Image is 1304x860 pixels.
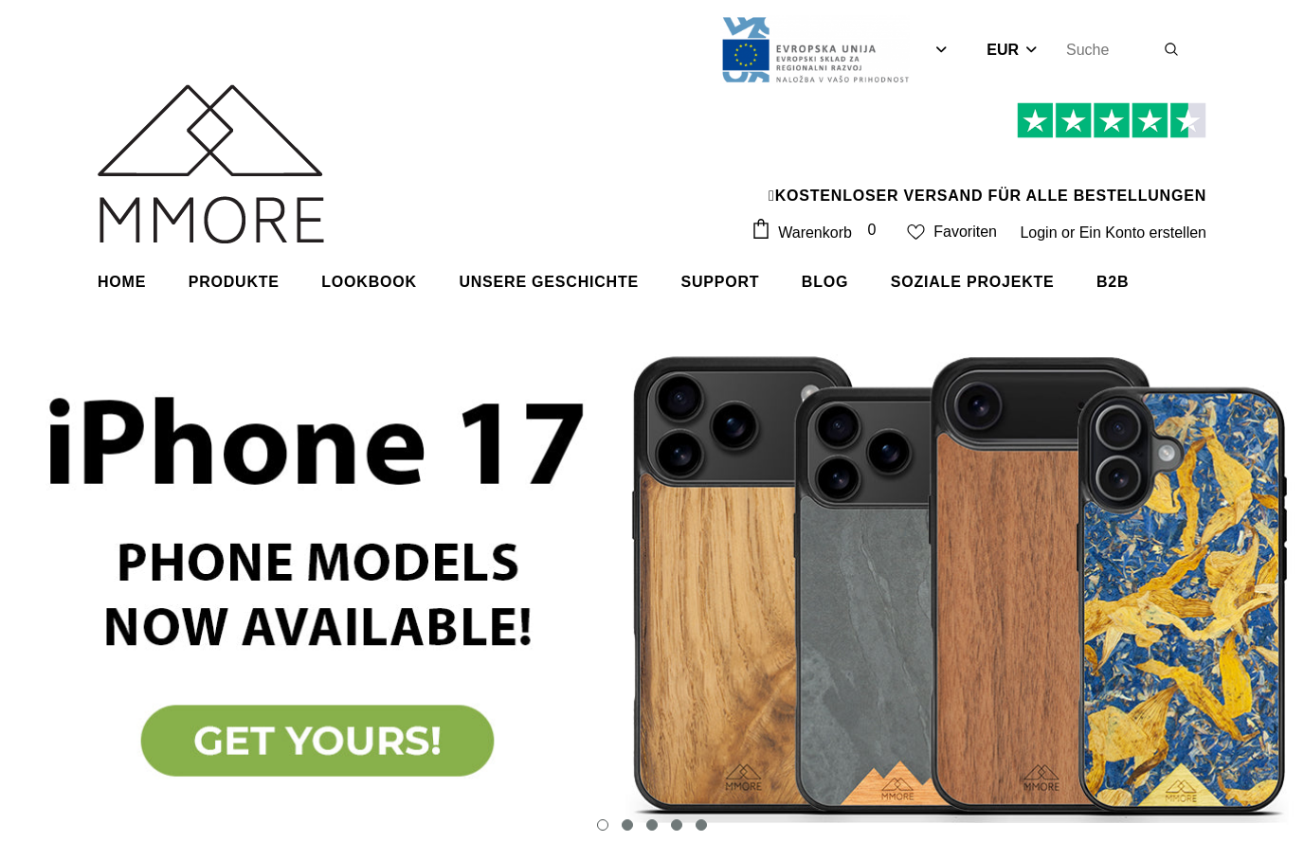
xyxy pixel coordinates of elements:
a: Login [1020,224,1057,241]
a: Favoriten [907,217,997,248]
button: 1 [597,819,608,831]
a: Produkte [189,258,280,305]
iframe: Customer reviews powered by Trustpilot [751,138,1206,188]
span: Unsere Geschichte [459,274,639,290]
span: Produkte [189,274,280,290]
span: Support [680,274,759,290]
input: Search Site [1055,37,1164,63]
a: Blog [802,258,848,305]
button: 2 [622,819,633,831]
a: Home [98,258,146,305]
a: Support [680,258,759,305]
img: Javni Razpis [720,15,910,84]
span: Home [98,274,146,290]
a: B2B [1096,258,1129,305]
span: KOSTENLOSER VERSAND FÜR ALLE BESTELLUNGEN [751,111,1206,204]
span: EUR [987,42,1019,59]
img: MMORE Cases [98,84,324,243]
button: 4 [671,819,682,831]
a: Warenkorb 0 [751,218,893,246]
span: or [1061,224,1075,241]
button: 3 [646,819,658,831]
span: 0 [860,220,882,242]
a: Unsere Geschichte [459,258,639,305]
span: Blog [802,274,848,290]
a: Ein Konto erstellen [1079,224,1206,241]
span: Soziale Projekte [891,274,1055,290]
img: Vertrauen Sie Pilot Stars [1017,102,1206,139]
a: Javni Razpis [720,41,910,57]
span: Warenkorb [778,224,852,242]
span: Favoriten [933,224,997,241]
span: B2B [1096,274,1129,290]
span: Lookbook [321,274,417,290]
button: 5 [696,819,707,831]
a: Soziale Projekte [891,258,1055,305]
a: Lookbook [321,258,417,305]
